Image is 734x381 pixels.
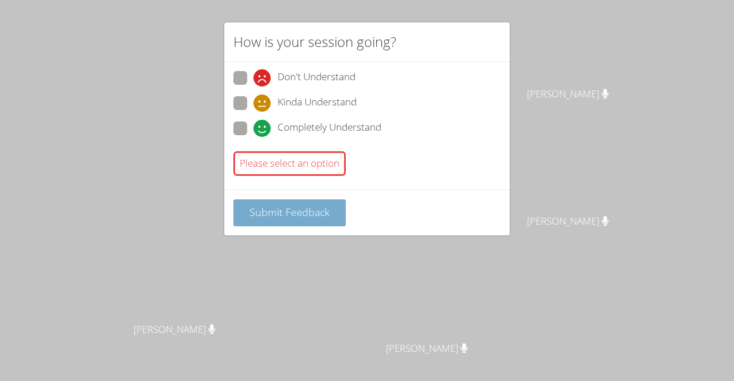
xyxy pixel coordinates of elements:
[233,151,346,176] div: Please select an option
[278,69,356,87] span: Don't Understand
[233,32,396,52] h2: How is your session going?
[278,120,381,137] span: Completely Understand
[278,95,357,112] span: Kinda Understand
[233,199,346,226] button: Submit Feedback
[249,205,330,219] span: Submit Feedback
